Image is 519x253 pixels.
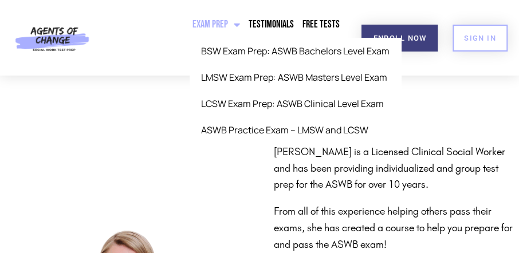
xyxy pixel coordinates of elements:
a: Free Tests [300,11,343,38]
a: SIGN IN [453,25,508,52]
p: From all of this experience helping others pass their exams, she has created a course to help you... [274,203,519,252]
ul: Exam Prep [190,38,401,143]
a: BSW Exam Prep: ASWB Bachelors Level Exam [190,38,401,64]
span: Enroll Now [373,34,426,42]
span: SIGN IN [464,34,496,42]
a: LCSW Exam Prep: ASWB Clinical Level Exam [190,90,401,117]
a: ASWB Practice Exam – LMSW and LCSW [190,117,401,143]
p: [PERSON_NAME] is a Licensed Clinical Social Worker and has been providing individualized and grou... [274,144,519,193]
a: Exam Prep [190,11,243,38]
a: LMSW Exam Prep: ASWB Masters Level Exam [190,64,401,90]
a: Testimonials [246,11,297,38]
nav: Menu [111,11,344,64]
a: Enroll Now [361,25,438,52]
